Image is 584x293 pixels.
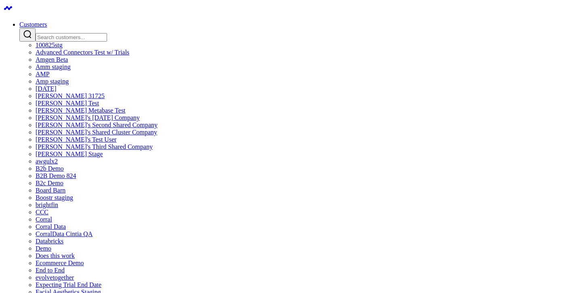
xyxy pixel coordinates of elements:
[36,223,66,230] a: Corral Data
[36,201,58,208] a: brightfin
[36,107,126,114] a: [PERSON_NAME] Metabase Test
[36,274,74,281] a: evolvetogether
[36,100,99,107] a: [PERSON_NAME] Test
[36,209,48,216] a: CCC
[36,158,58,165] a: awgulx2
[36,267,65,274] a: End to End
[36,78,69,85] a: Amp staging
[19,21,47,28] a: Customers
[36,281,101,288] a: Expecting Trial End Date
[36,252,75,259] a: Does this work
[36,92,105,99] a: [PERSON_NAME] 31725
[36,42,63,48] a: 100825stg
[36,172,76,179] a: B2B Demo 824
[36,136,117,143] a: [PERSON_NAME]'s Test User
[36,230,92,237] a: CorralData Cintia QA
[36,143,153,150] a: [PERSON_NAME]'s Third Shared Company
[36,33,107,42] input: Search customers input
[36,129,157,136] a: [PERSON_NAME]'s Shared Cluster Company
[36,165,64,172] a: B2b Demo
[36,151,103,157] a: [PERSON_NAME] Stage
[36,85,57,92] a: [DATE]
[36,114,140,121] a: [PERSON_NAME]'s [DATE] Company
[36,245,51,252] a: Demo
[36,63,71,70] a: Amm staging
[19,28,36,42] button: Search customers button
[36,238,63,245] a: Databricks
[36,56,68,63] a: Amgen Beta
[36,260,84,266] a: Ecommerce Demo
[36,49,129,56] a: Advanced Connectors Test w/ Trials
[36,121,158,128] a: [PERSON_NAME]'s Second Shared Company
[36,180,63,186] a: B2c Demo
[36,194,73,201] a: Boostr staging
[36,71,50,77] a: AMP
[36,187,65,194] a: Board Barn
[36,216,52,223] a: Corral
